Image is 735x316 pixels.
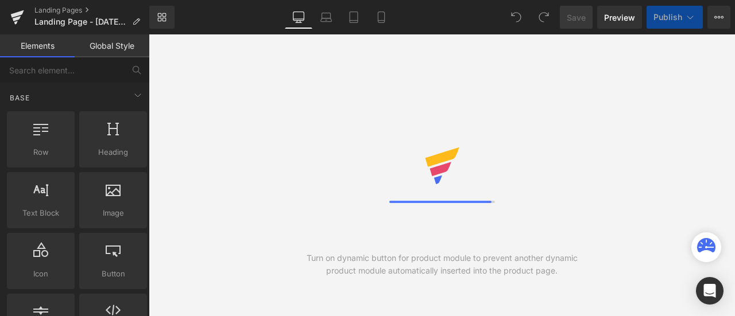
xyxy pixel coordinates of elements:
[9,92,31,103] span: Base
[149,6,175,29] a: New Library
[75,34,149,57] a: Global Style
[696,277,724,305] div: Open Intercom Messenger
[83,207,144,219] span: Image
[340,6,367,29] a: Tablet
[34,6,149,15] a: Landing Pages
[10,207,71,219] span: Text Block
[83,146,144,158] span: Heading
[367,6,395,29] a: Mobile
[647,6,703,29] button: Publish
[505,6,528,29] button: Undo
[597,6,642,29] a: Preview
[295,252,589,277] div: Turn on dynamic button for product module to prevent another dynamic product module automatically...
[532,6,555,29] button: Redo
[653,13,682,22] span: Publish
[10,268,71,280] span: Icon
[312,6,340,29] a: Laptop
[10,146,71,158] span: Row
[83,268,144,280] span: Button
[567,11,586,24] span: Save
[285,6,312,29] a: Desktop
[604,11,635,24] span: Preview
[707,6,730,29] button: More
[34,17,127,26] span: Landing Page - [DATE] 16:01:29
